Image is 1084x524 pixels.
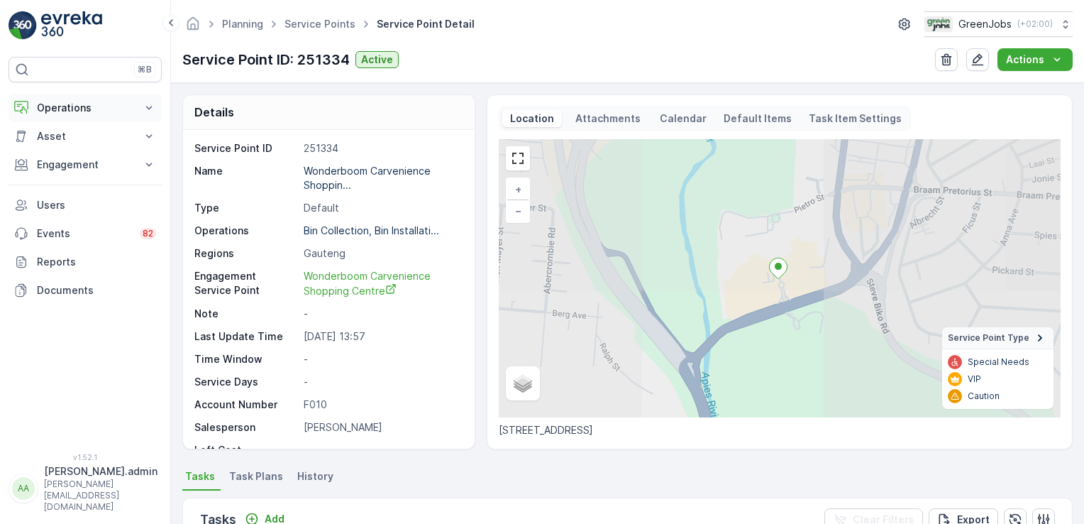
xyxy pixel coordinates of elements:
[304,224,439,236] p: Bin Collection, Bin Installati...
[660,111,707,126] p: Calendar
[9,219,162,248] a: Events82
[9,151,162,179] button: Engagement
[182,49,350,70] p: Service Point ID: 251334
[143,228,153,239] p: 82
[41,11,102,40] img: logo_light-DOdMpM7g.png
[185,21,201,33] a: Homepage
[968,373,981,385] p: VIP
[9,464,162,513] button: AA[PERSON_NAME].admin[PERSON_NAME][EMAIL_ADDRESS][DOMAIN_NAME]
[573,111,643,126] p: Attachments
[229,469,283,484] span: Task Plans
[37,101,133,115] p: Operations
[194,246,298,261] p: Regions
[304,398,460,412] p: F010
[9,248,162,276] a: Reports
[222,18,263,30] a: Planning
[924,11,1073,37] button: GreenJobs(+02:00)
[361,53,393,67] p: Active
[958,17,1012,31] p: GreenJobs
[284,18,355,30] a: Service Points
[9,122,162,151] button: Asset
[194,420,298,435] p: Salesperson
[997,48,1073,71] button: Actions
[515,204,522,217] span: −
[508,111,556,126] p: Location
[304,141,460,155] p: 251334
[507,148,529,169] a: View Fullscreen
[194,104,234,121] p: Details
[37,198,156,212] p: Users
[304,270,433,297] span: Wonderboom Carvenience Shopping Centre
[809,111,902,126] p: Task Item Settings
[194,201,298,215] p: Type
[304,375,460,389] p: -
[138,64,152,75] p: ⌘B
[304,269,460,298] a: Wonderboom Carvenience Shopping Centre
[9,453,162,462] span: v 1.52.1
[9,11,37,40] img: logo
[942,327,1053,349] summary: Service Point Type
[194,352,298,366] p: Time Window
[304,352,460,366] p: -
[37,255,156,269] p: Reports
[304,329,460,344] p: [DATE] 13:57
[304,165,433,191] p: Wonderboom Carvenience Shoppin...
[9,191,162,219] a: Users
[37,226,131,241] p: Events
[304,307,460,321] p: -
[499,423,1061,437] p: [STREET_ADDRESS]
[968,391,1000,402] p: Caution
[948,332,1029,344] span: Service Point Type
[9,94,162,122] button: Operations
[355,51,399,68] button: Active
[724,111,792,126] p: Default Items
[194,164,298,192] p: Name
[968,356,1029,368] p: Special Needs
[37,283,156,298] p: Documents
[1017,18,1053,30] p: ( +02:00 )
[37,129,133,143] p: Asset
[507,200,529,222] a: Zoom Out
[194,329,298,344] p: Last Update Time
[9,276,162,305] a: Documents
[194,269,298,298] p: Engagement Service Point
[194,443,298,457] p: Left Cost
[185,469,215,484] span: Tasks
[194,398,298,412] p: Account Number
[515,183,521,195] span: +
[194,307,298,321] p: Note
[374,17,477,31] span: Service Point Detail
[12,477,35,500] div: AA
[44,464,157,479] p: [PERSON_NAME].admin
[304,443,460,457] p: -
[304,201,460,215] p: Default
[194,375,298,389] p: Service Days
[194,141,298,155] p: Service Point ID
[304,246,460,261] p: Gauteng
[297,469,333,484] span: History
[37,158,133,172] p: Engagement
[304,420,460,435] p: [PERSON_NAME]
[507,179,529,200] a: Zoom In
[194,224,298,238] p: Operations
[44,479,157,513] p: [PERSON_NAME][EMAIL_ADDRESS][DOMAIN_NAME]
[1006,53,1044,67] p: Actions
[924,16,953,32] img: Green_Jobs_Logo.png
[507,368,538,399] a: Layers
